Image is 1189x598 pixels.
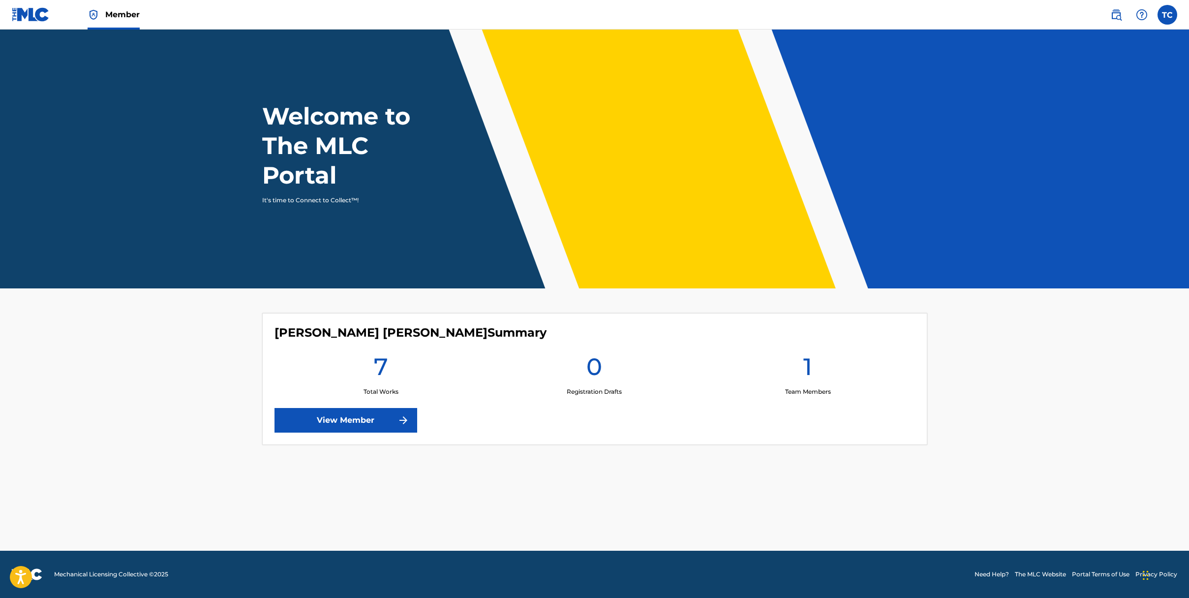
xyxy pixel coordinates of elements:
[54,570,168,579] span: Mechanical Licensing Collective © 2025
[1015,570,1066,579] a: The MLC Website
[586,352,602,387] h1: 0
[1072,570,1129,579] a: Portal Terms of Use
[12,568,42,580] img: logo
[1136,9,1148,21] img: help
[1135,570,1177,579] a: Privacy Policy
[567,387,622,396] p: Registration Drafts
[88,9,99,21] img: Top Rightsholder
[105,9,140,20] span: Member
[975,570,1009,579] a: Need Help?
[785,387,831,396] p: Team Members
[262,196,433,205] p: It's time to Connect to Collect™!
[803,352,812,387] h1: 1
[1110,9,1122,21] img: search
[374,352,388,387] h1: 7
[1143,561,1149,590] div: Drag
[397,414,409,426] img: f7272a7cc735f4ea7f67.svg
[1158,5,1177,25] div: User Menu
[364,387,398,396] p: Total Works
[262,101,446,190] h1: Welcome to The MLC Portal
[1106,5,1126,25] a: Public Search
[1140,551,1189,598] iframe: Chat Widget
[274,408,417,433] a: View Member
[274,325,547,340] h4: Timothy Chandler Hicks
[1132,5,1152,25] div: Help
[12,7,50,22] img: MLC Logo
